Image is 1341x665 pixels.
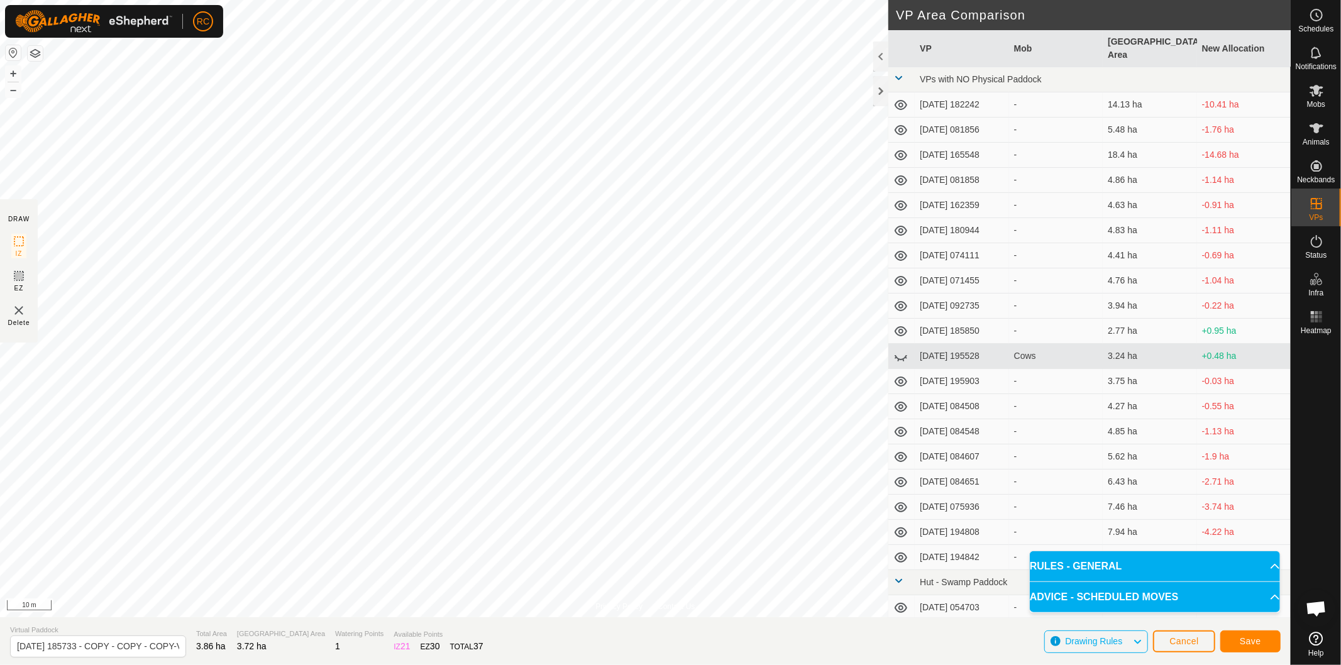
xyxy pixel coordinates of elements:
[915,30,1008,67] th: VP
[1103,268,1196,294] td: 4.76 ha
[1103,444,1196,470] td: 5.62 ha
[1103,143,1196,168] td: 18.4 ha
[915,394,1008,419] td: [DATE] 084508
[1240,636,1261,646] span: Save
[1103,545,1196,570] td: 8.46 ha
[196,641,226,651] span: 3.86 ha
[1197,319,1291,344] td: +0.95 ha
[1297,176,1335,184] span: Neckbands
[1009,30,1103,67] th: Mob
[1030,559,1122,574] span: RULES - GENERAL
[915,344,1008,369] td: [DATE] 195528
[400,641,411,651] span: 21
[1301,327,1332,334] span: Heatmap
[1014,525,1098,539] div: -
[1014,551,1098,564] div: -
[1197,143,1291,168] td: -14.68 ha
[1014,148,1098,162] div: -
[1103,92,1196,118] td: 14.13 ha
[1197,243,1291,268] td: -0.69 ha
[15,10,172,33] img: Gallagher Logo
[915,319,1008,344] td: [DATE] 185850
[1103,344,1196,369] td: 3.24 ha
[10,625,186,635] span: Virtual Paddock
[1298,590,1335,627] a: Open chat
[1014,123,1098,136] div: -
[1296,63,1337,70] span: Notifications
[1103,394,1196,419] td: 4.27 ha
[915,268,1008,294] td: [DATE] 071455
[1014,400,1098,413] div: -
[896,8,1291,23] h2: VP Area Comparison
[237,629,325,639] span: [GEOGRAPHIC_DATA] Area
[1197,344,1291,369] td: +0.48 ha
[1197,268,1291,294] td: -1.04 ha
[430,641,440,651] span: 30
[915,520,1008,545] td: [DATE] 194808
[658,601,695,612] a: Contact Us
[1103,495,1196,520] td: 7.46 ha
[1014,299,1098,312] div: -
[8,214,30,224] div: DRAW
[1030,551,1280,581] p-accordion-header: RULES - GENERAL
[1197,92,1291,118] td: -10.41 ha
[915,168,1008,193] td: [DATE] 081858
[1291,627,1341,662] a: Help
[1197,520,1291,545] td: -4.22 ha
[1014,274,1098,287] div: -
[915,243,1008,268] td: [DATE] 074111
[1303,138,1330,146] span: Animals
[394,629,483,640] span: Available Points
[1308,289,1323,297] span: Infra
[1153,630,1215,652] button: Cancel
[1103,520,1196,545] td: 7.94 ha
[1103,168,1196,193] td: 4.86 ha
[1014,601,1098,614] div: -
[28,46,43,61] button: Map Layers
[1197,369,1291,394] td: -0.03 ha
[1014,224,1098,237] div: -
[1197,118,1291,143] td: -1.76 ha
[1014,475,1098,488] div: -
[1014,98,1098,111] div: -
[1014,199,1098,212] div: -
[1197,218,1291,243] td: -1.11 ha
[1308,649,1324,657] span: Help
[1103,419,1196,444] td: 4.85 ha
[915,419,1008,444] td: [DATE] 084548
[1103,193,1196,218] td: 4.63 ha
[1197,495,1291,520] td: -3.74 ha
[1103,118,1196,143] td: 5.48 ha
[1309,214,1323,221] span: VPs
[1197,193,1291,218] td: -0.91 ha
[1103,218,1196,243] td: 4.83 ha
[915,595,1008,620] td: [DATE] 054703
[915,92,1008,118] td: [DATE] 182242
[1014,249,1098,262] div: -
[915,495,1008,520] td: [DATE] 075936
[595,601,643,612] a: Privacy Policy
[1197,294,1291,319] td: -0.22 ha
[1103,30,1196,67] th: [GEOGRAPHIC_DATA] Area
[1305,251,1327,259] span: Status
[1197,30,1291,67] th: New Allocation
[421,640,440,653] div: EZ
[11,303,26,318] img: VP
[1030,590,1178,605] span: ADVICE - SCHEDULED MOVES
[16,249,23,258] span: IZ
[473,641,483,651] span: 37
[394,640,410,653] div: IZ
[1065,636,1122,646] span: Drawing Rules
[1103,243,1196,268] td: 4.41 ha
[915,470,1008,495] td: [DATE] 084651
[1197,444,1291,470] td: -1.9 ha
[915,193,1008,218] td: [DATE] 162359
[915,218,1008,243] td: [DATE] 180944
[1103,319,1196,344] td: 2.77 ha
[1197,168,1291,193] td: -1.14 ha
[335,641,340,651] span: 1
[915,143,1008,168] td: [DATE] 165548
[915,294,1008,319] td: [DATE] 092735
[1103,470,1196,495] td: 6.43 ha
[915,118,1008,143] td: [DATE] 081856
